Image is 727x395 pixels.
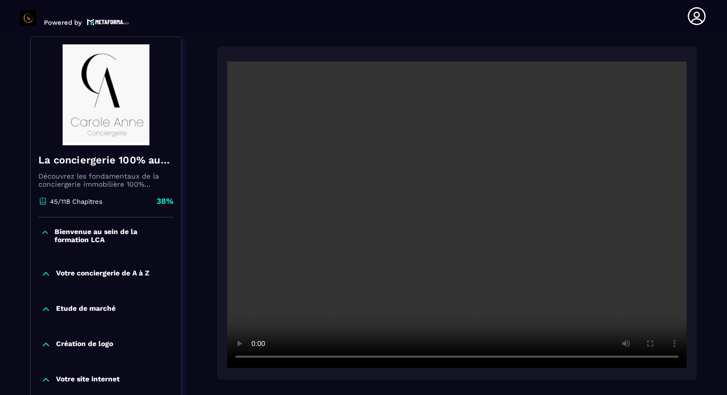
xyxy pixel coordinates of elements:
p: 45/118 Chapitres [50,198,102,205]
img: logo [87,18,129,26]
p: Votre site internet [56,375,120,385]
p: 38% [157,196,174,207]
p: Création de logo [56,340,113,350]
p: Etude de marché [56,304,116,314]
p: Powered by [44,19,82,26]
p: Bienvenue au sein de la formation LCA [55,228,171,244]
img: banner [38,44,174,145]
h4: La conciergerie 100% automatisée [38,153,174,167]
p: Découvrez les fondamentaux de la conciergerie immobilière 100% automatisée. Cette formation est c... [38,172,174,188]
img: logo-branding [20,10,36,26]
p: Votre conciergerie de A à Z [56,269,149,279]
